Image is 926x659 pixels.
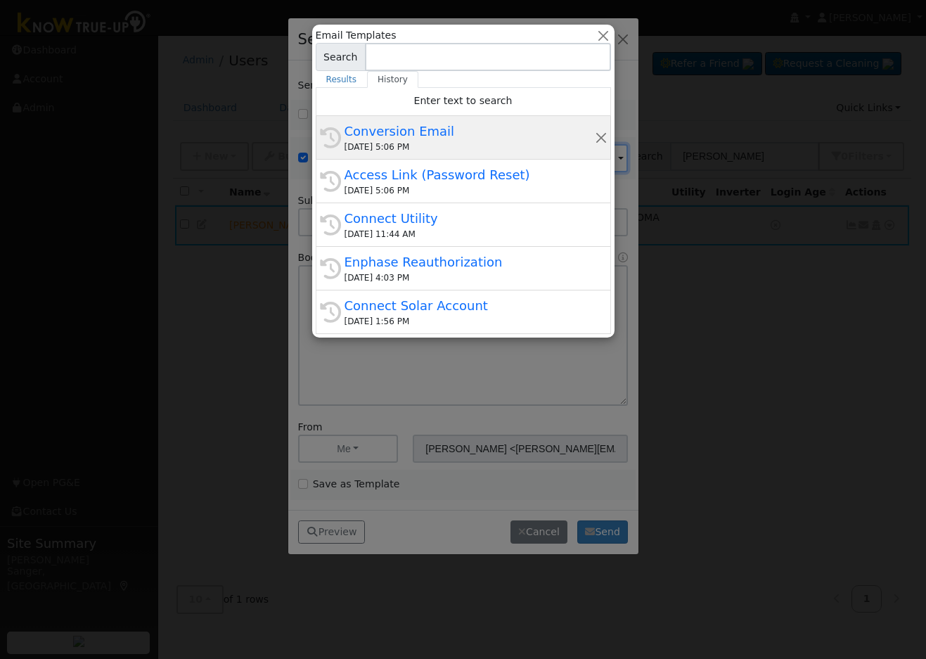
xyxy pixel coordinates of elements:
i: History [320,127,341,148]
i: History [320,258,341,279]
i: History [320,302,341,323]
span: Search [316,43,366,71]
div: Conversion Email [345,122,595,141]
div: Access Link (Password Reset) [345,165,595,184]
i: History [320,215,341,236]
div: [DATE] 5:06 PM [345,141,595,153]
span: Enter text to search [414,95,513,106]
i: History [320,171,341,192]
div: [DATE] 5:06 PM [345,184,595,197]
div: [DATE] 11:44 AM [345,228,595,241]
a: Results [316,71,368,88]
div: [DATE] 1:56 PM [345,315,595,328]
span: Email Templates [316,28,397,43]
a: History [367,71,418,88]
div: [DATE] 4:03 PM [345,271,595,284]
div: Connect Solar Account [345,296,595,315]
button: Remove this history [594,130,607,145]
div: Enphase Reauthorization [345,252,595,271]
div: Connect Utility [345,209,595,228]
